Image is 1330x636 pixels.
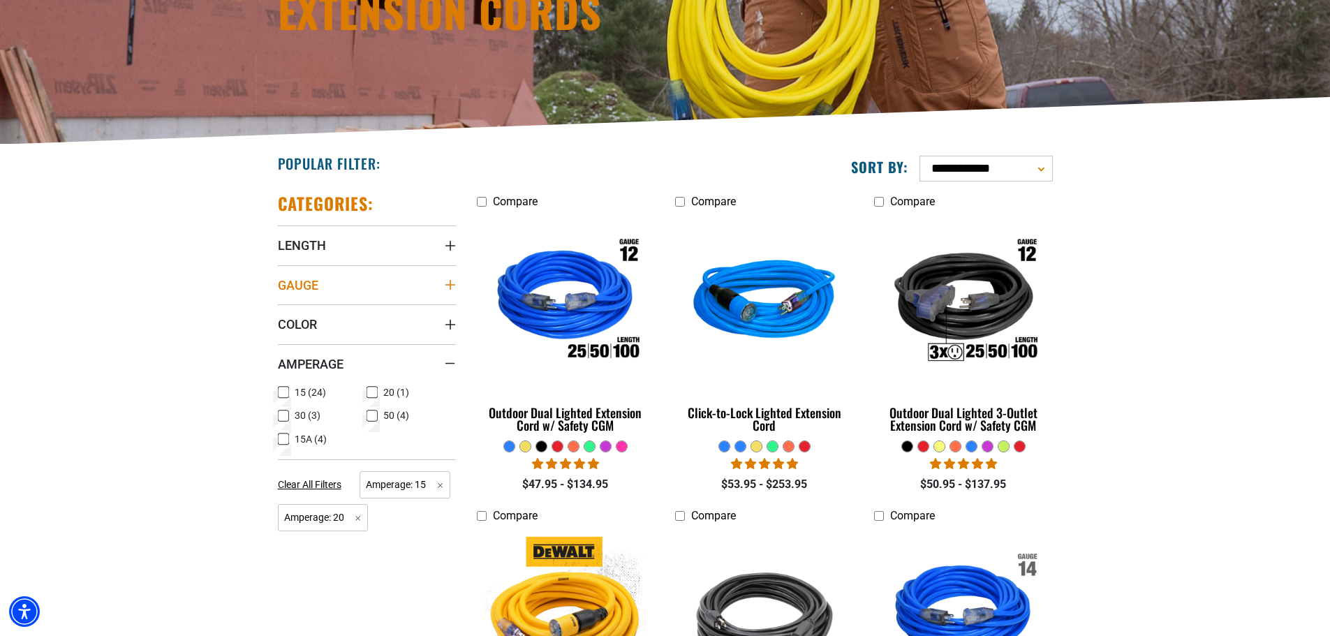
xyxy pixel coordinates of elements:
span: Compare [890,509,935,522]
a: Clear All Filters [278,478,347,492]
h2: Categories: [278,193,374,214]
img: Outdoor Dual Lighted Extension Cord w/ Safety CGM [478,222,653,383]
span: 30 (3) [295,411,320,420]
span: Compare [493,509,538,522]
summary: Length [278,225,456,265]
span: 4.80 stars [930,457,997,471]
span: Amperage: 15 [360,471,450,498]
span: Gauge [278,277,318,293]
summary: Amperage [278,344,456,383]
div: $50.95 - $137.95 [874,476,1052,493]
span: 4.83 stars [532,457,599,471]
span: Amperage: 20 [278,504,369,531]
span: 15A (4) [295,434,327,444]
span: Amperage [278,356,343,372]
div: Click-to-Lock Lighted Extension Cord [675,406,853,431]
span: Clear All Filters [278,479,341,490]
summary: Color [278,304,456,343]
span: 20 (1) [383,387,409,397]
div: Outdoor Dual Lighted 3-Outlet Extension Cord w/ Safety CGM [874,406,1052,431]
a: blue Click-to-Lock Lighted Extension Cord [675,215,853,440]
span: 15 (24) [295,387,326,397]
a: Amperage: 15 [360,478,450,491]
img: blue [677,222,852,383]
span: Color [278,316,317,332]
a: Amperage: 20 [278,510,369,524]
h2: Popular Filter: [278,154,380,172]
div: $47.95 - $134.95 [477,476,655,493]
a: Outdoor Dual Lighted 3-Outlet Extension Cord w/ Safety CGM Outdoor Dual Lighted 3-Outlet Extensio... [874,215,1052,440]
span: Compare [493,195,538,208]
a: Outdoor Dual Lighted Extension Cord w/ Safety CGM Outdoor Dual Lighted Extension Cord w/ Safety CGM [477,215,655,440]
span: 50 (4) [383,411,409,420]
span: Compare [691,509,736,522]
div: Accessibility Menu [9,596,40,627]
div: Outdoor Dual Lighted Extension Cord w/ Safety CGM [477,406,655,431]
span: 4.87 stars [731,457,798,471]
label: Sort by: [851,158,908,176]
span: Compare [890,195,935,208]
span: Compare [691,195,736,208]
img: Outdoor Dual Lighted 3-Outlet Extension Cord w/ Safety CGM [875,222,1051,383]
summary: Gauge [278,265,456,304]
div: $53.95 - $253.95 [675,476,853,493]
span: Length [278,237,326,253]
